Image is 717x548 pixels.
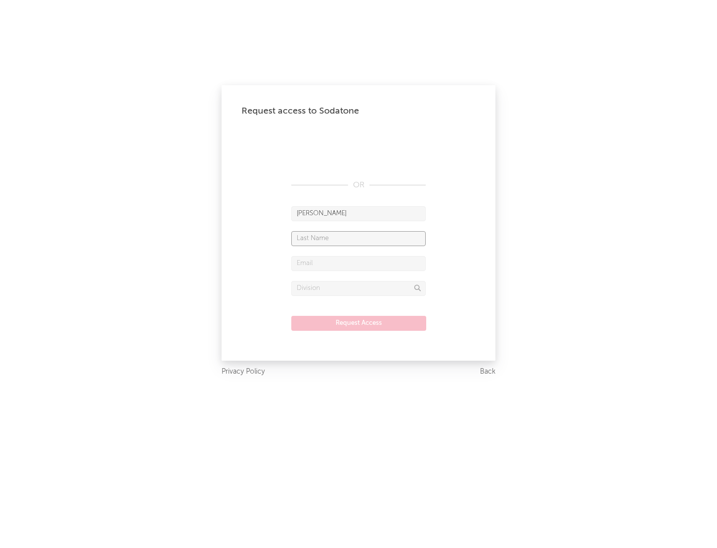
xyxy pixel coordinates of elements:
a: Privacy Policy [222,366,265,378]
input: Email [291,256,426,271]
input: First Name [291,206,426,221]
div: OR [291,179,426,191]
a: Back [480,366,495,378]
button: Request Access [291,316,426,331]
input: Division [291,281,426,296]
div: Request access to Sodatone [241,105,476,117]
input: Last Name [291,231,426,246]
